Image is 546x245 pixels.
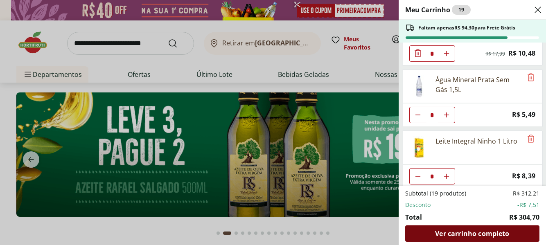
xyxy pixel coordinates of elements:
[438,168,455,184] button: Aumentar Quantidade
[405,212,422,222] span: Total
[408,75,431,98] img: Principal
[435,230,509,237] span: Ver carrinho completo
[509,212,539,222] span: R$ 304,70
[405,189,466,198] span: Subtotal (19 produtos)
[435,136,517,146] div: Leite Integral Ninho 1 Litro
[410,168,426,184] button: Diminuir Quantidade
[517,201,539,209] span: -R$ 7,51
[410,107,426,123] button: Diminuir Quantidade
[526,134,536,144] button: Remove
[438,45,455,62] button: Aumentar Quantidade
[438,107,455,123] button: Aumentar Quantidade
[426,169,438,184] input: Quantidade Atual
[405,225,539,242] a: Ver carrinho completo
[426,107,438,123] input: Quantidade Atual
[435,75,522,94] div: Água Mineral Prata Sem Gás 1,5L
[508,48,535,59] span: R$ 10,48
[512,109,535,120] span: R$ 5,49
[452,5,471,15] div: 19
[418,25,515,31] span: Faltam apenas R$ 94,30 para Frete Grátis
[526,73,536,83] button: Remove
[426,46,438,61] input: Quantidade Atual
[485,51,505,57] span: R$ 17,99
[513,189,539,198] span: R$ 312,21
[410,45,426,62] button: Diminuir Quantidade
[512,171,535,182] span: R$ 8,39
[405,5,471,15] h2: Meu Carrinho
[405,201,431,209] span: Desconto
